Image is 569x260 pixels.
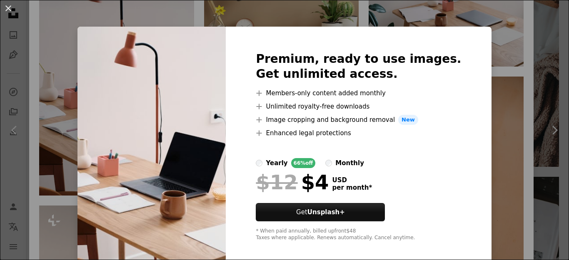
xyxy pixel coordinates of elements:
strong: Unsplash+ [307,208,345,216]
input: yearly66%off [256,160,262,166]
li: Members-only content added monthly [256,88,461,98]
li: Enhanced legal protections [256,128,461,138]
span: per month * [332,184,372,191]
span: New [398,115,418,125]
span: $12 [256,171,297,193]
span: USD [332,176,372,184]
input: monthly [325,160,332,166]
div: * When paid annually, billed upfront $48 Taxes where applicable. Renews automatically. Cancel any... [256,228,461,241]
div: yearly [266,158,287,168]
li: Image cropping and background removal [256,115,461,125]
button: GetUnsplash+ [256,203,385,221]
li: Unlimited royalty-free downloads [256,102,461,111]
div: monthly [335,158,364,168]
div: 66% off [291,158,316,168]
div: $4 [256,171,329,193]
h2: Premium, ready to use images. Get unlimited access. [256,52,461,82]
